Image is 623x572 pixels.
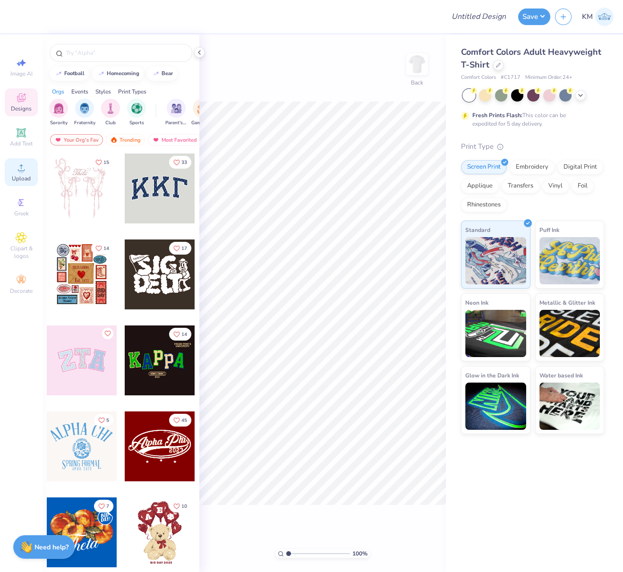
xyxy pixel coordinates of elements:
div: This color can be expedited for 5 day delivery. [472,111,589,128]
img: Game Day Image [197,103,208,114]
button: Like [169,156,191,169]
span: # C1717 [501,74,521,82]
span: Greek [14,210,29,217]
div: filter for Game Day [191,99,213,127]
div: Styles [95,87,111,96]
span: 10 [181,504,187,509]
span: 14 [181,332,187,337]
span: 33 [181,160,187,165]
span: Puff Ink [539,225,559,235]
button: filter button [74,99,95,127]
span: 7 [106,504,109,509]
div: filter for Parent's Weekend [165,99,187,127]
button: filter button [49,99,68,127]
button: Like [94,500,113,512]
img: trend_line.gif [55,71,62,77]
div: Your Org's Fav [50,134,103,145]
span: Club [105,120,116,127]
span: Upload [12,175,31,182]
div: Embroidery [510,160,555,174]
div: Most Favorited [148,134,201,145]
button: bear [147,67,177,81]
div: Print Type [461,141,604,152]
span: Water based Ink [539,370,583,380]
div: filter for Fraternity [74,99,95,127]
img: Sports Image [131,103,142,114]
span: Sorority [50,120,68,127]
div: bear [162,71,173,76]
span: Game Day [191,120,213,127]
div: Events [71,87,88,96]
div: Screen Print [461,160,507,174]
button: Like [169,500,191,512]
button: filter button [127,99,146,127]
span: Clipart & logos [5,245,38,260]
div: Applique [461,179,499,193]
span: Comfort Colors [461,74,496,82]
div: filter for Sorority [49,99,68,127]
div: Back [411,78,423,87]
img: Katrina Mae Mijares [595,8,614,26]
div: Vinyl [542,179,569,193]
img: Fraternity Image [79,103,90,114]
div: Transfers [502,179,539,193]
span: 45 [181,418,187,423]
span: 15 [103,160,109,165]
div: Orgs [52,87,64,96]
div: homecoming [107,71,139,76]
span: Add Text [10,140,33,147]
span: Sports [129,120,144,127]
div: filter for Club [101,99,120,127]
span: Designs [11,105,32,112]
button: Like [91,156,113,169]
div: Rhinestones [461,198,507,212]
button: filter button [165,99,187,127]
div: football [64,71,85,76]
div: Foil [572,179,594,193]
span: Standard [465,225,490,235]
button: Like [91,242,113,255]
img: trending.gif [110,137,118,143]
div: Digital Print [557,160,603,174]
span: Neon Ink [465,298,488,307]
span: 14 [103,246,109,251]
img: trend_line.gif [152,71,160,77]
button: football [50,67,89,81]
div: Print Types [118,87,146,96]
img: Sorority Image [53,103,64,114]
input: Untitled Design [444,7,513,26]
span: Parent's Weekend [165,120,187,127]
button: Like [169,328,191,341]
strong: Need help? [34,543,68,552]
img: trend_line.gif [97,71,105,77]
input: Try "Alpha" [65,48,186,58]
span: Comfort Colors Adult Heavyweight T-Shirt [461,46,601,70]
button: filter button [191,99,213,127]
img: Glow in the Dark Ink [465,383,526,430]
button: homecoming [92,67,144,81]
button: Like [102,328,113,339]
button: Save [518,9,550,25]
span: 17 [181,246,187,251]
span: Glow in the Dark Ink [465,370,519,380]
span: 5 [106,418,109,423]
img: Neon Ink [465,310,526,357]
button: filter button [101,99,120,127]
div: Trending [106,134,145,145]
span: 100 % [352,549,367,558]
img: Metallic & Glitter Ink [539,310,600,357]
img: Club Image [105,103,116,114]
div: filter for Sports [127,99,146,127]
span: Metallic & Glitter Ink [539,298,595,307]
button: Like [169,242,191,255]
span: Image AI [10,70,33,77]
img: Back [408,55,427,74]
img: Puff Ink [539,237,600,284]
strong: Fresh Prints Flash: [472,111,522,119]
span: Decorate [10,287,33,295]
img: Standard [465,237,526,284]
img: most_fav.gif [152,137,160,143]
button: Like [94,414,113,427]
span: KM [582,11,593,22]
img: Parent's Weekend Image [171,103,182,114]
